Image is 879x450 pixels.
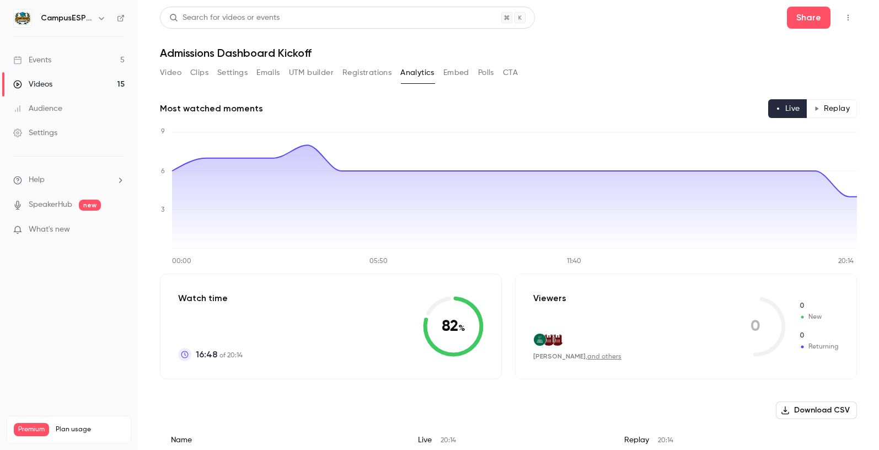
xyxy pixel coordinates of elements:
img: loyno.edu [543,334,555,346]
button: Video [160,64,181,82]
span: 16:48 [196,348,217,361]
span: New [799,312,839,322]
div: Settings [13,127,57,138]
div: Audience [13,103,62,114]
p: Watch time [178,292,243,305]
button: Download CSV [776,401,857,419]
tspan: 05:50 [369,258,388,265]
span: [PERSON_NAME] [533,352,586,360]
h2: Most watched moments [160,102,263,115]
a: and others [587,353,621,360]
span: Returning [799,342,839,352]
tspan: 20:14 [838,258,854,265]
span: new [79,200,101,211]
p: of 20:14 [196,348,243,361]
button: Top Bar Actions [839,9,857,26]
p: Viewers [533,292,566,305]
a: SpeakerHub [29,199,72,211]
button: Registrations [342,64,392,82]
img: loyno.edu [551,334,564,346]
span: Premium [14,423,49,436]
button: UTM builder [289,64,334,82]
button: Embed [443,64,469,82]
tspan: 9 [161,128,165,135]
span: 20:14 [658,437,673,444]
span: What's new [29,224,70,235]
h6: CampusESP Academy [41,13,93,24]
div: Events [13,55,51,66]
tspan: 11:40 [567,258,581,265]
span: 20:14 [441,437,456,444]
button: Polls [478,64,494,82]
button: Share [787,7,830,29]
button: Live [768,99,807,118]
iframe: Noticeable Trigger [111,225,125,235]
h1: Admissions Dashboard Kickoff [160,46,857,60]
img: usf.edu [534,334,546,346]
span: Returning [799,331,839,341]
tspan: 3 [161,207,164,213]
button: Emails [256,64,280,82]
img: CampusESP Academy [14,9,31,27]
span: Plan usage [56,425,124,434]
div: Search for videos or events [169,12,280,24]
div: , [533,352,621,361]
button: Replay [807,99,857,118]
span: Help [29,174,45,186]
span: New [799,301,839,311]
button: Analytics [400,64,435,82]
button: CTA [503,64,518,82]
div: Videos [13,79,52,90]
button: Settings [217,64,248,82]
li: help-dropdown-opener [13,174,125,186]
tspan: 6 [161,168,165,175]
tspan: 00:00 [172,258,191,265]
button: Clips [190,64,208,82]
